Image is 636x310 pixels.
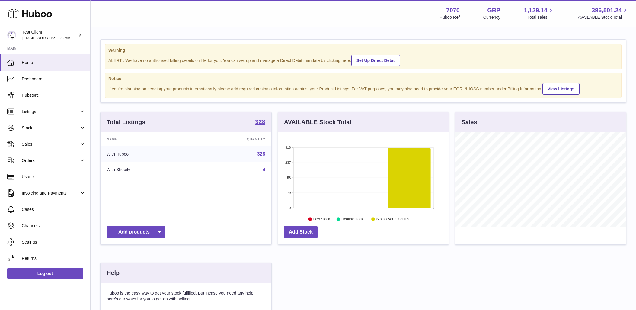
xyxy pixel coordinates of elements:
a: Set Up Direct Debit [351,55,400,66]
span: Total sales [527,15,554,20]
text: 316 [285,146,291,149]
a: 328 [255,119,265,126]
span: Sales [22,141,79,147]
span: Returns [22,256,86,261]
span: Invoicing and Payments [22,190,79,196]
strong: 328 [255,119,265,125]
h3: AVAILABLE Stock Total [284,118,351,126]
th: Name [101,132,193,146]
td: With Huboo [101,146,193,162]
span: Cases [22,207,86,212]
text: Stock over 2 months [376,217,409,221]
strong: Warning [108,47,618,53]
text: 158 [285,176,291,179]
td: With Shopify [101,162,193,178]
text: Healthy stock [341,217,363,221]
text: 79 [287,191,291,195]
a: Add Stock [284,226,318,238]
span: [EMAIL_ADDRESS][DOMAIN_NAME] [22,35,89,40]
h3: Total Listings [107,118,145,126]
a: Add products [107,226,165,238]
img: QATestClientTwo@hubboo.co.uk [7,31,16,40]
th: Quantity [193,132,271,146]
a: 1,129.14 Total sales [524,6,555,20]
h3: Help [107,269,120,277]
text: 0 [289,206,291,210]
a: Log out [7,268,83,279]
span: Stock [22,125,79,131]
span: 1,129.14 [524,6,548,15]
span: Listings [22,109,79,115]
div: Currency [483,15,500,20]
a: View Listings [542,83,580,95]
span: Orders [22,158,79,163]
strong: Notice [108,76,618,82]
div: If you're planning on sending your products internationally please add required customs informati... [108,82,618,95]
span: 396,501.24 [592,6,622,15]
span: Usage [22,174,86,180]
strong: 7070 [446,6,460,15]
span: Hubstore [22,92,86,98]
h3: Sales [461,118,477,126]
span: Home [22,60,86,66]
a: 396,501.24 AVAILABLE Stock Total [578,6,629,20]
div: ALERT : We have no authorised billing details on file for you. You can set up and manage a Direct... [108,54,618,66]
span: AVAILABLE Stock Total [578,15,629,20]
strong: GBP [487,6,500,15]
span: Channels [22,223,86,229]
a: 328 [257,151,265,157]
div: Huboo Ref [439,15,460,20]
text: Low Stock [313,217,330,221]
span: Dashboard [22,76,86,82]
text: 237 [285,161,291,164]
span: Settings [22,239,86,245]
a: 4 [263,167,265,172]
p: Huboo is the easy way to get your stock fulfilled. But incase you need any help here's our ways f... [107,290,265,302]
div: Test Client [22,29,77,41]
